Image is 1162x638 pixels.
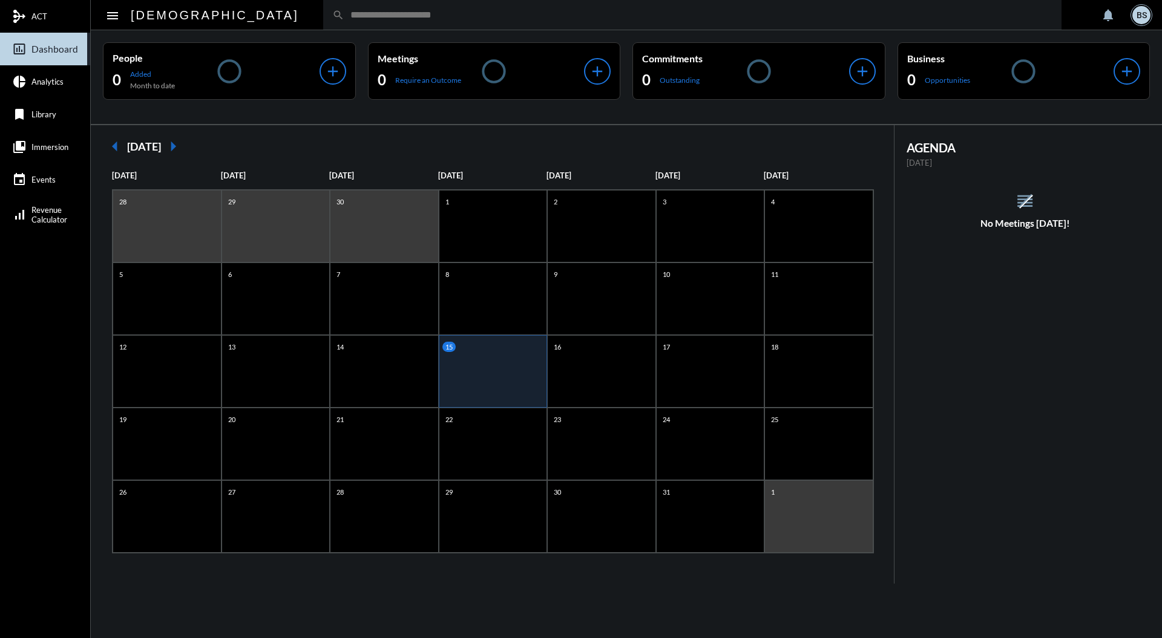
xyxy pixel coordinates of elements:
[907,140,1144,155] h2: AGENDA
[768,487,778,497] p: 1
[225,414,238,425] p: 20
[116,342,130,352] p: 12
[31,44,78,54] span: Dashboard
[225,342,238,352] p: 13
[127,140,161,153] h2: [DATE]
[225,197,238,207] p: 29
[332,9,344,21] mat-icon: search
[442,414,456,425] p: 22
[1132,6,1151,24] div: BS
[333,342,347,352] p: 14
[768,197,778,207] p: 4
[12,107,27,122] mat-icon: bookmark
[333,414,347,425] p: 21
[333,269,343,279] p: 7
[12,172,27,187] mat-icon: event
[225,269,235,279] p: 6
[660,487,673,497] p: 31
[31,109,56,119] span: Library
[547,171,655,180] p: [DATE]
[551,487,564,497] p: 30
[161,134,185,158] mat-icon: arrow_right
[1101,8,1115,22] mat-icon: notifications
[442,197,452,207] p: 1
[31,205,67,224] span: Revenue Calculator
[12,74,27,89] mat-icon: pie_chart
[551,342,564,352] p: 16
[551,269,560,279] p: 9
[660,414,673,425] p: 24
[31,142,68,152] span: Immersion
[333,197,347,207] p: 30
[225,487,238,497] p: 27
[131,5,299,25] h2: [DEMOGRAPHIC_DATA]
[112,171,221,180] p: [DATE]
[100,3,125,27] button: Toggle sidenav
[1015,191,1035,211] mat-icon: reorder
[442,487,456,497] p: 29
[660,342,673,352] p: 17
[551,197,560,207] p: 2
[551,414,564,425] p: 23
[105,8,120,23] mat-icon: Side nav toggle icon
[221,171,330,180] p: [DATE]
[768,342,781,352] p: 18
[764,171,873,180] p: [DATE]
[894,218,1157,229] h5: No Meetings [DATE]!
[333,487,347,497] p: 28
[31,77,64,86] span: Analytics
[768,269,781,279] p: 11
[12,207,27,222] mat-icon: signal_cellular_alt
[660,269,673,279] p: 10
[116,197,130,207] p: 28
[116,414,130,425] p: 19
[12,42,27,56] mat-icon: insert_chart_outlined
[907,158,1144,168] p: [DATE]
[655,171,764,180] p: [DATE]
[31,11,47,21] span: ACT
[12,140,27,154] mat-icon: collections_bookmark
[442,342,456,352] p: 15
[768,414,781,425] p: 25
[438,171,547,180] p: [DATE]
[442,269,452,279] p: 8
[12,9,27,24] mat-icon: mediation
[660,197,669,207] p: 3
[116,487,130,497] p: 26
[329,171,438,180] p: [DATE]
[31,175,56,184] span: Events
[103,134,127,158] mat-icon: arrow_left
[116,269,126,279] p: 5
